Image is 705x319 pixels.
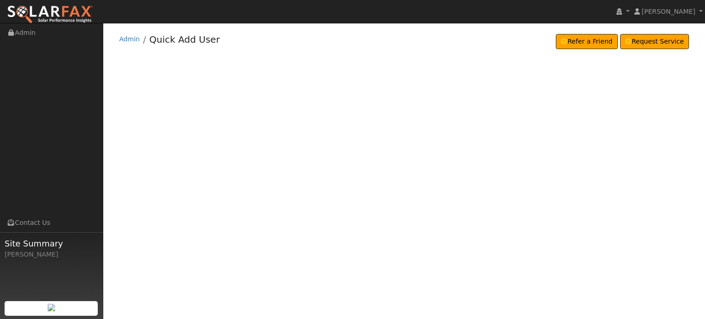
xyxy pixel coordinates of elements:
a: Refer a Friend [556,34,618,50]
img: retrieve [48,304,55,311]
div: [PERSON_NAME] [5,250,98,259]
a: Quick Add User [149,34,220,45]
span: Site Summary [5,237,98,250]
a: Admin [119,35,140,43]
a: Request Service [620,34,689,50]
span: [PERSON_NAME] [642,8,695,15]
img: SolarFax [7,5,93,24]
